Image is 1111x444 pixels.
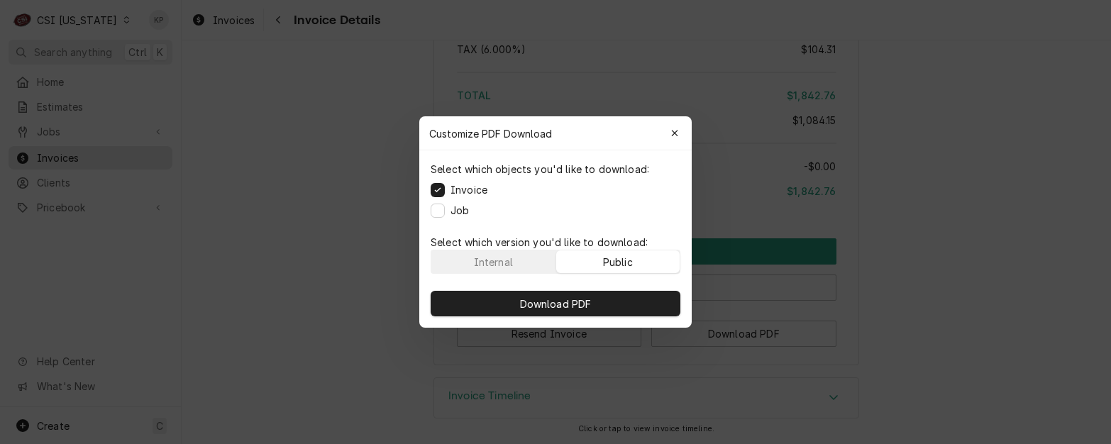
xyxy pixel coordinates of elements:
p: Select which objects you'd like to download: [431,162,649,177]
p: Select which version you'd like to download: [431,235,680,250]
div: Internal [474,255,513,270]
label: Invoice [451,182,487,197]
div: Customize PDF Download [419,116,692,150]
div: Public [603,255,633,270]
button: Download PDF [431,291,680,316]
span: Download PDF [517,296,595,311]
label: Job [451,203,469,218]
